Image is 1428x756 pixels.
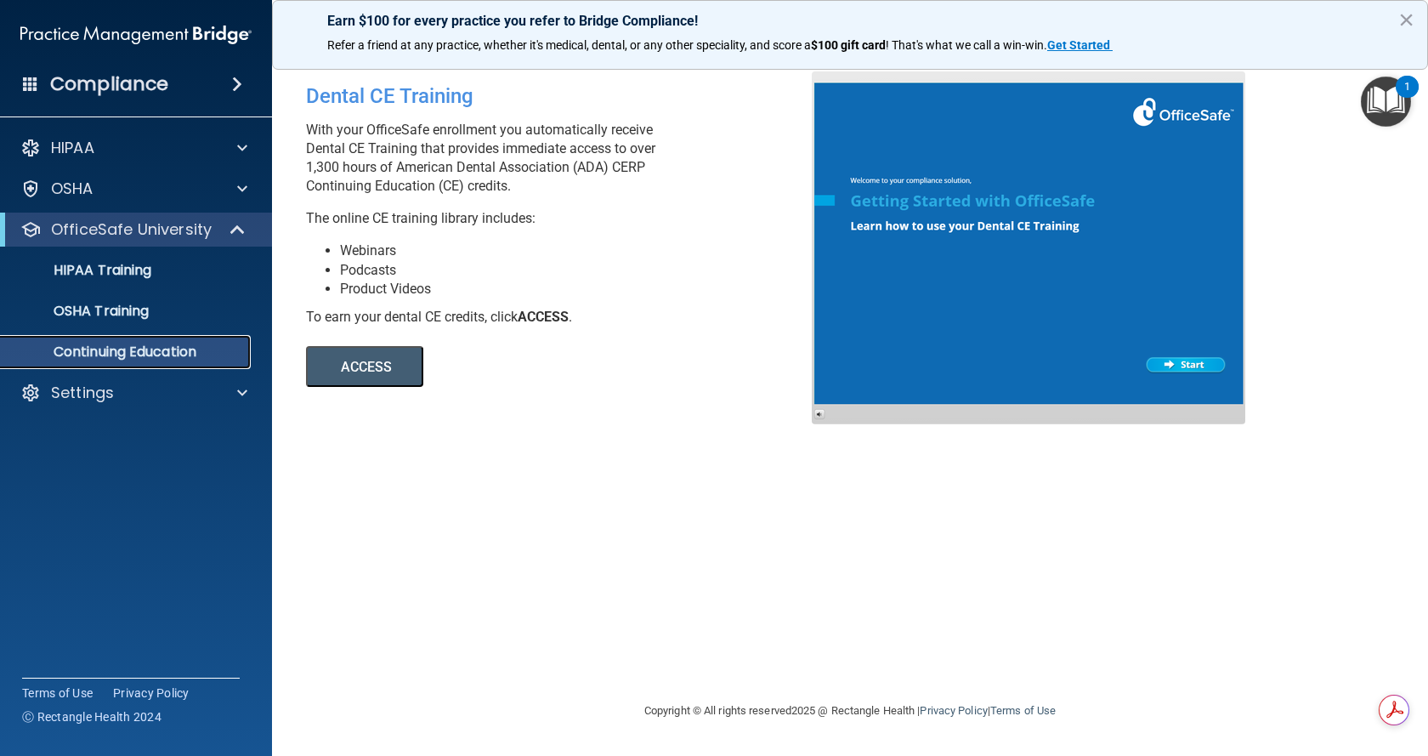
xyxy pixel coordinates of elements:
button: Open Resource Center, 1 new notification [1361,77,1411,127]
a: Privacy Policy [920,704,987,717]
p: OSHA Training [11,303,149,320]
a: Settings [20,383,247,403]
b: ACCESS [518,309,569,325]
h4: Compliance [50,72,168,96]
a: ACCESS [306,361,771,374]
p: Settings [51,383,114,403]
button: ACCESS [306,346,423,387]
div: Copyright © All rights reserved 2025 @ Rectangle Health | | [540,684,1160,738]
div: To earn your dental CE credits, click . [306,308,824,327]
a: OfficeSafe University [20,219,246,240]
p: The online CE training library includes: [306,209,824,228]
p: Continuing Education [11,344,243,361]
p: With your OfficeSafe enrollment you automatically receive Dental CE Training that provides immedi... [306,121,824,196]
span: ! That's what we call a win-win. [886,38,1047,52]
a: Terms of Use [990,704,1056,717]
p: OfficeSafe University [51,219,212,240]
p: HIPAA [51,138,94,158]
li: Podcasts [340,261,824,280]
a: Terms of Use [22,685,93,702]
button: Close [1398,6,1414,33]
p: Earn $100 for every practice you refer to Bridge Compliance! [327,13,1373,29]
span: Refer a friend at any practice, whether it's medical, dental, or any other speciality, and score a [327,38,811,52]
div: 1 [1404,87,1410,109]
strong: $100 gift card [811,38,886,52]
span: Ⓒ Rectangle Health 2024 [22,708,161,725]
a: OSHA [20,179,247,199]
p: HIPAA Training [11,262,151,279]
a: HIPAA [20,138,247,158]
li: Product Videos [340,280,824,298]
a: Get Started [1047,38,1113,52]
a: Privacy Policy [113,685,190,702]
div: Dental CE Training [306,71,824,121]
p: OSHA [51,179,93,199]
li: Webinars [340,242,824,260]
strong: Get Started [1047,38,1110,52]
img: PMB logo [20,18,252,52]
